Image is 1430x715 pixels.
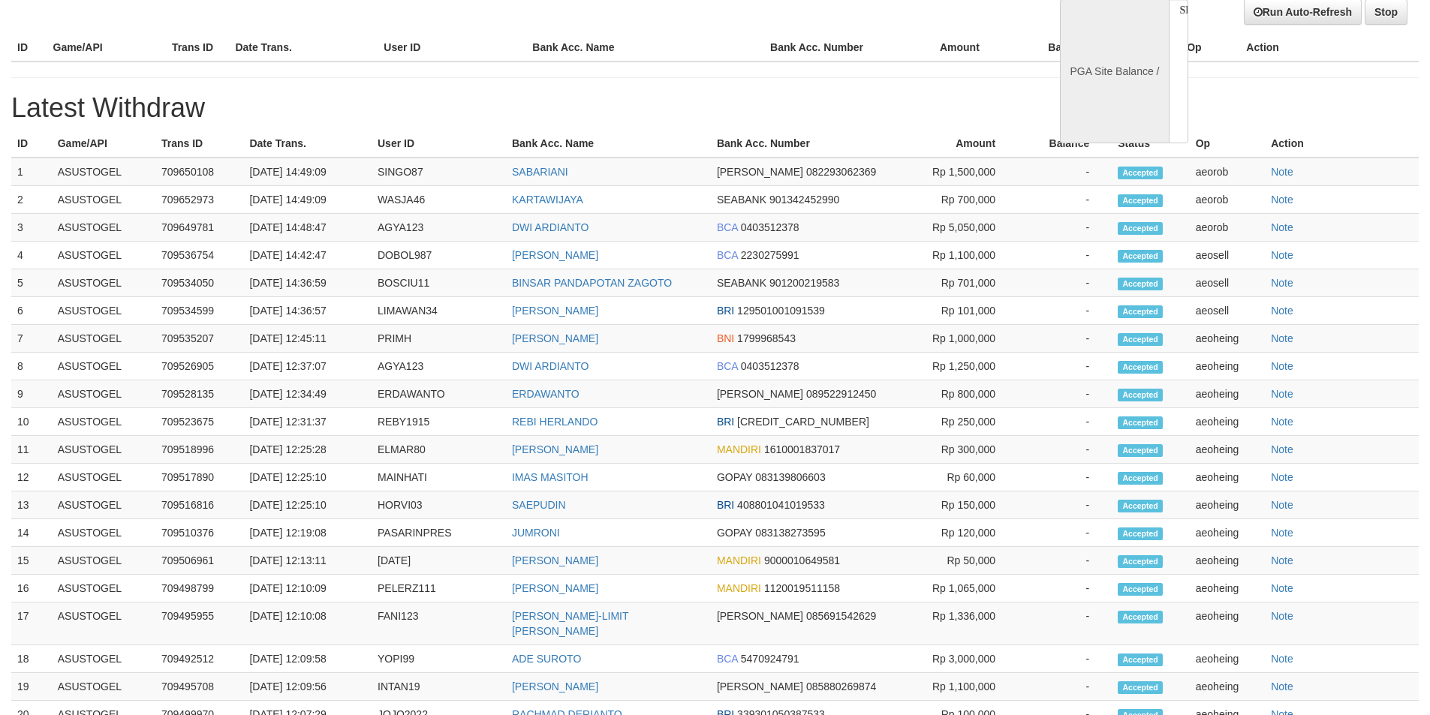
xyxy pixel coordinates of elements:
th: Trans ID [166,34,230,62]
td: - [1018,436,1112,464]
td: DOBOL987 [372,242,506,269]
span: Accepted [1118,250,1163,263]
td: ASUSTOGEL [52,436,155,464]
td: 709536754 [155,242,243,269]
td: PELERZ111 [372,575,506,602]
td: 10 [11,408,52,436]
span: BCA [717,360,738,372]
th: Balance [1002,34,1111,62]
span: 901200219583 [769,277,839,289]
td: [DATE] 12:34:49 [243,380,372,408]
td: ASUSTOGEL [52,242,155,269]
a: [PERSON_NAME] [512,305,598,317]
span: Accepted [1118,527,1163,540]
a: DWI ARDIANTO [512,221,589,233]
span: 901342452990 [769,194,839,206]
td: - [1018,353,1112,380]
a: Note [1271,653,1293,665]
td: Rp 1,065,000 [908,575,1018,602]
th: Date Trans. [229,34,378,62]
td: [DATE] 12:25:10 [243,491,372,519]
td: aeorob [1190,186,1265,214]
td: - [1018,602,1112,645]
td: - [1018,408,1112,436]
td: 709495708 [155,673,243,701]
th: Game/API [52,130,155,158]
td: 709534050 [155,269,243,297]
td: ASUSTOGEL [52,645,155,673]
a: Note [1271,582,1293,594]
span: BRI [717,305,734,317]
span: GOPAY [717,471,752,483]
td: 709516816 [155,491,243,519]
span: 085880269874 [806,680,876,692]
a: Note [1271,249,1293,261]
span: Accepted [1118,611,1163,623]
td: 709650108 [155,158,243,186]
td: Rp 701,000 [908,269,1018,297]
span: Accepted [1118,653,1163,666]
span: Accepted [1118,681,1163,694]
td: ASUSTOGEL [52,186,155,214]
span: 085691542629 [806,610,876,622]
span: MANDIRI [717,582,761,594]
td: [DATE] 12:19:08 [243,519,372,547]
td: - [1018,673,1112,701]
span: 9000010649581 [764,554,840,566]
span: Accepted [1118,555,1163,568]
a: [PERSON_NAME] [512,249,598,261]
th: Trans ID [155,130,243,158]
span: [PERSON_NAME] [717,680,803,692]
td: 709518996 [155,436,243,464]
th: Amount [883,34,1001,62]
td: ASUSTOGEL [52,464,155,491]
td: [DATE] 12:10:08 [243,602,372,645]
td: Rp 150,000 [908,491,1018,519]
td: aeosell [1190,242,1265,269]
a: [PERSON_NAME] [512,680,598,692]
td: - [1018,297,1112,325]
td: Rp 1,336,000 [908,602,1018,645]
td: Rp 50,000 [908,547,1018,575]
a: Note [1271,527,1293,539]
td: 709528135 [155,380,243,408]
a: Note [1271,416,1293,428]
td: - [1018,575,1112,602]
td: 5 [11,269,52,297]
td: Rp 60,000 [908,464,1018,491]
td: [DATE] 14:48:47 [243,214,372,242]
td: 709510376 [155,519,243,547]
td: aeorob [1190,214,1265,242]
th: Amount [908,130,1018,158]
a: ADE SUROTO [512,653,581,665]
a: Note [1271,388,1293,400]
span: 1120019511158 [764,582,840,594]
td: - [1018,214,1112,242]
th: ID [11,130,52,158]
span: 0403512378 [741,221,799,233]
td: - [1018,242,1112,269]
td: 1 [11,158,52,186]
td: 2 [11,186,52,214]
span: Accepted [1118,500,1163,512]
span: Accepted [1118,444,1163,457]
td: aeoheing [1190,380,1265,408]
td: aeoheing [1190,547,1265,575]
span: 089522912450 [806,388,876,400]
td: - [1018,547,1112,575]
td: YOPI99 [372,645,506,673]
td: Rp 700,000 [908,186,1018,214]
td: aeoheing [1190,575,1265,602]
span: MANDIRI [717,443,761,455]
td: 9 [11,380,52,408]
a: [PERSON_NAME]-LIMIT [PERSON_NAME] [512,610,628,637]
th: Status [1112,130,1190,158]
td: [DATE] 12:09:56 [243,673,372,701]
td: ASUSTOGEL [52,353,155,380]
td: Rp 120,000 [908,519,1018,547]
span: Accepted [1118,222,1163,235]
td: WASJA46 [372,186,506,214]
span: Accepted [1118,194,1163,207]
a: [PERSON_NAME] [512,554,598,566]
td: ASUSTOGEL [52,269,155,297]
